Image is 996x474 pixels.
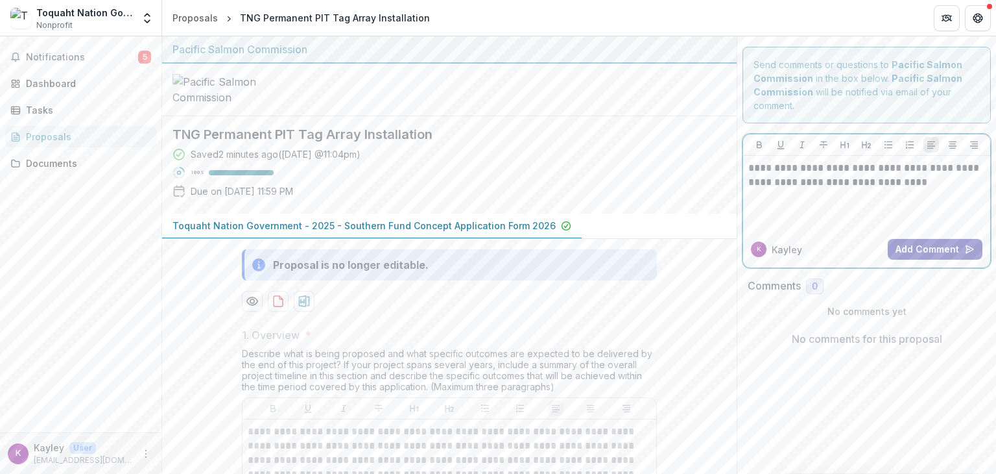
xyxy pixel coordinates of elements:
button: Italicize [336,401,351,416]
span: Notifications [26,52,138,63]
button: Underline [773,137,788,153]
button: Align Center [583,401,599,416]
div: TNG Permanent PIT Tag Array Installation [240,11,430,25]
button: Ordered List [512,401,528,416]
button: Partners [934,5,960,31]
p: 100 % [191,168,204,177]
div: Tasks [26,103,146,117]
button: Bold [752,137,767,153]
p: Kayley [772,243,802,256]
button: Bullet List [881,137,896,153]
p: Kayley [34,441,64,455]
div: Proposal is no longer editable. [273,257,429,273]
div: Describe what is being proposed and what specific outcomes are expected to be delivered by the en... [242,348,657,397]
button: Italicize [794,137,810,153]
div: Proposals [26,130,146,143]
button: Heading 2 [442,401,457,416]
button: Preview c558e56d-a67f-4304-910e-14196762ef32-0.pdf [242,291,263,312]
button: Align Left [923,137,939,153]
div: Dashboard [26,77,146,90]
div: Toquaht Nation Government [36,6,133,19]
a: Tasks [5,99,156,121]
div: Proposals [172,11,218,25]
div: Pacific Salmon Commission [172,42,726,57]
button: Strike [371,401,386,416]
img: Toquaht Nation Government [10,8,31,29]
p: 1. Overview [242,327,300,343]
span: 0 [812,281,818,292]
button: Underline [300,401,316,416]
h2: TNG Permanent PIT Tag Array Installation [172,127,705,142]
button: Notifications5 [5,47,156,68]
button: Align Right [619,401,634,416]
a: Documents [5,153,156,174]
nav: breadcrumb [167,8,435,27]
button: Get Help [965,5,991,31]
button: Bold [265,401,281,416]
div: Documents [26,156,146,170]
a: Proposals [5,126,156,147]
div: Kayley [757,246,761,253]
button: Align Center [945,137,960,153]
button: Ordered List [902,137,918,153]
button: download-proposal [294,291,314,312]
div: Kayley [16,449,21,458]
button: Open entity switcher [138,5,156,31]
a: Dashboard [5,73,156,94]
button: download-proposal [268,291,289,312]
h2: Comments [748,280,801,292]
p: No comments for this proposal [792,331,942,347]
a: Proposals [167,8,223,27]
div: Saved 2 minutes ago ( [DATE] @ 11:04pm ) [191,147,361,161]
span: Nonprofit [36,19,73,31]
button: Add Comment [888,239,982,260]
img: Pacific Salmon Commission [172,74,302,105]
button: Heading 1 [837,137,853,153]
p: [EMAIL_ADDRESS][DOMAIN_NAME] [34,455,133,466]
p: User [69,442,96,454]
button: Heading 2 [859,137,874,153]
button: Strike [816,137,831,153]
button: Align Left [548,401,563,416]
button: Align Right [966,137,982,153]
span: 5 [138,51,151,64]
button: Heading 1 [407,401,422,416]
p: Toquaht Nation Government - 2025 - Southern Fund Concept Application Form 2026 [172,219,556,232]
button: More [138,446,154,462]
div: Send comments or questions to in the box below. will be notified via email of your comment. [742,47,991,123]
p: No comments yet [748,305,986,318]
p: Due on [DATE] 11:59 PM [191,184,293,198]
button: Bullet List [477,401,493,416]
